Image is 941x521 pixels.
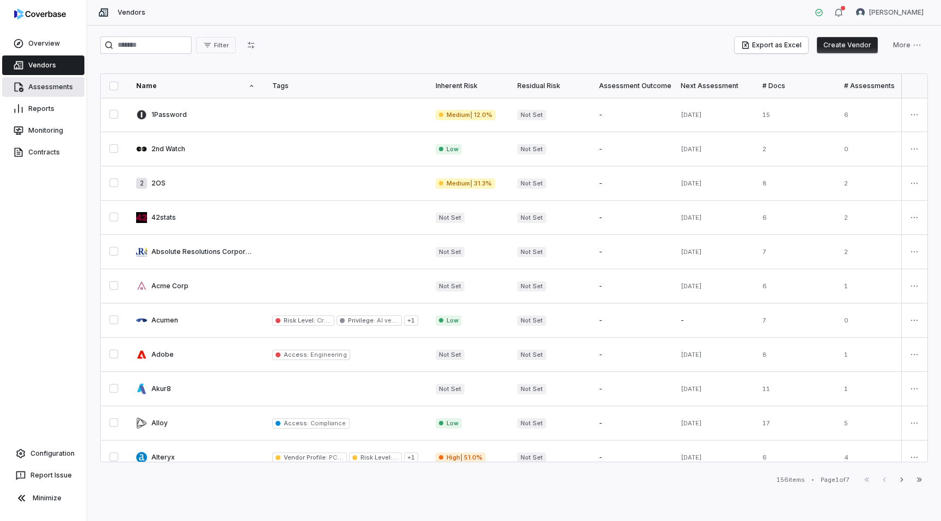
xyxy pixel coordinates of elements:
span: [PERSON_NAME] [869,8,924,17]
span: [DATE] [681,179,702,187]
img: logo-D7KZi-bG.svg [14,9,66,20]
a: Configuration [4,444,82,463]
a: Overview [2,34,84,53]
span: High | 51.0% [436,452,486,463]
div: Assessment Outcome [599,82,663,90]
span: Not Set [517,315,546,326]
button: Export as Excel [735,37,808,53]
a: Contracts [2,142,84,162]
div: Page 1 of 7 [821,476,850,484]
span: Access : [284,419,309,427]
span: Medium | 12.0% [436,110,496,120]
a: Reports [2,99,84,119]
span: Not Set [517,144,546,154]
td: - [590,303,672,338]
span: Not Set [517,247,546,257]
span: Not Set [436,213,465,223]
td: - [590,98,672,132]
span: [DATE] [681,111,702,119]
span: [DATE] [681,248,702,256]
img: Lili Jiang avatar [856,8,865,17]
span: [DATE] [681,145,702,153]
span: Vendors [118,8,145,17]
span: + 1 [404,315,418,326]
span: + 1 [404,452,418,463]
span: Engineering [309,351,346,358]
td: - [590,132,672,166]
span: Medium | 31.3% [436,178,495,189]
td: - [590,338,672,372]
button: Create Vendor [817,37,878,53]
span: [DATE] [681,419,702,427]
span: Not Set [517,384,546,394]
button: Minimize [4,487,82,509]
span: [DATE] [681,351,702,358]
span: [DATE] [681,454,702,461]
span: Not Set [436,350,465,360]
div: 156 items [777,476,805,484]
div: Tags [272,82,418,90]
div: Residual Risk [517,82,582,90]
td: - [590,201,672,235]
td: - [590,166,672,201]
span: Vendor Profile : [284,454,327,461]
span: Compliance [309,419,346,427]
span: Not Set [436,384,465,394]
a: Assessments [2,77,84,97]
div: • [811,476,814,483]
td: - [590,235,672,269]
a: Vendors [2,55,84,75]
span: Critical [315,317,338,324]
span: [DATE] [681,385,702,393]
span: Risk Level : [360,454,398,461]
span: Not Set [517,418,546,429]
span: PCI compliant [327,454,370,461]
span: Risk Level : [284,317,315,324]
button: Lili Jiang avatar[PERSON_NAME] [850,4,930,21]
span: Not Set [436,247,465,257]
span: Privilege : [348,317,375,324]
span: [DATE] [681,214,702,221]
span: Low [436,315,462,326]
span: Not Set [517,281,546,291]
div: # Docs [762,82,827,90]
td: - [590,372,672,406]
button: Report Issue [4,466,82,485]
button: More [887,37,928,53]
span: [DATE] [681,282,702,290]
td: - [590,441,672,475]
div: # Assessments [844,82,908,90]
a: Monitoring [2,121,84,140]
div: Inherent Risk [436,82,500,90]
span: Low [436,418,462,429]
span: Access : [284,351,309,358]
td: - [672,303,754,338]
span: AI vendor [375,317,406,324]
span: Not Set [517,350,546,360]
td: - [590,406,672,441]
span: Filter [214,41,229,49]
button: Filter [196,37,236,53]
span: Low [436,144,462,154]
span: Not Set [436,281,465,291]
div: Next Assessment [681,82,745,90]
span: Not Set [517,178,546,189]
span: Not Set [517,110,546,120]
span: Not Set [517,452,546,463]
td: - [590,269,672,303]
div: Name [136,82,255,90]
span: Not Set [517,213,546,223]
